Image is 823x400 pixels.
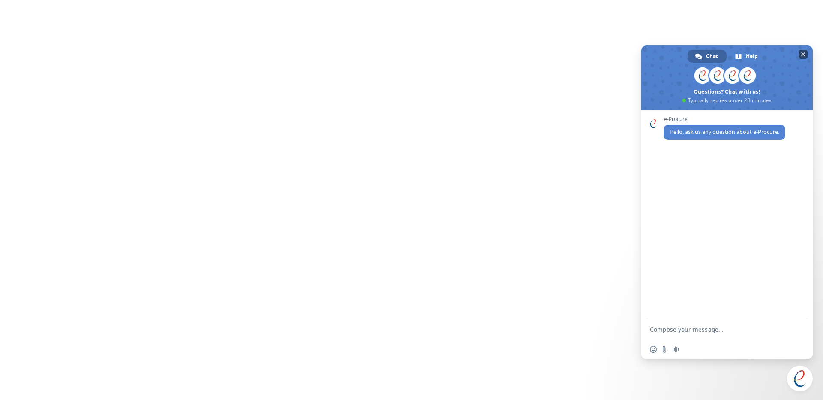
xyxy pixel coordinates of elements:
a: Chat [688,50,727,63]
span: Hello, ask us any question about e-Procure. [670,128,779,136]
span: e-Procure [664,116,785,122]
span: Send a file [661,346,668,353]
a: Close chat [787,366,813,391]
span: Insert an emoji [650,346,657,353]
a: Help [727,50,766,63]
span: Audio message [672,346,679,353]
textarea: Compose your message... [650,318,787,340]
span: Close chat [799,50,808,59]
span: Chat [706,50,718,63]
span: Help [746,50,758,63]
